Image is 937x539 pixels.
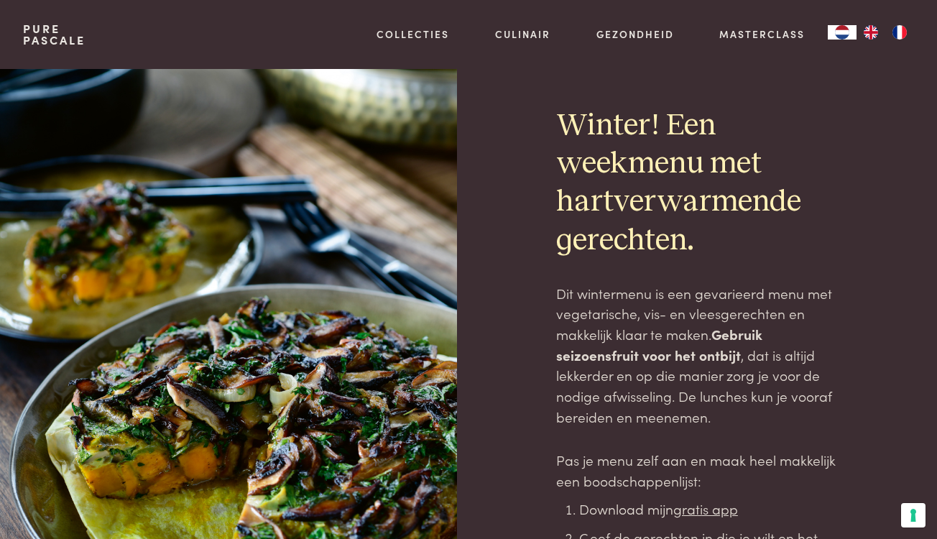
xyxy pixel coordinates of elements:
[579,499,838,520] li: Download mijn
[556,283,838,428] p: Dit wintermenu is een gevarieerd menu met vegetarische, vis- en vleesgerechten en makkelijk klaar...
[596,27,674,42] a: Gezondheid
[556,450,838,491] p: Pas je menu zelf aan en maak heel makkelijk een boodschappenlijst:
[828,25,857,40] div: Language
[857,25,914,40] ul: Language list
[885,25,914,40] a: FR
[556,107,838,260] h2: Winter! Een weekmenu met hartverwarmende gerechten.
[377,27,449,42] a: Collecties
[828,25,914,40] aside: Language selected: Nederlands
[673,499,738,518] a: gratis app
[857,25,885,40] a: EN
[719,27,805,42] a: Masterclass
[828,25,857,40] a: NL
[23,23,86,46] a: PurePascale
[901,503,926,528] button: Uw voorkeuren voor toestemming voor trackingtechnologieën
[495,27,550,42] a: Culinair
[556,324,762,364] strong: Gebruik seizoensfruit voor het ontbijt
